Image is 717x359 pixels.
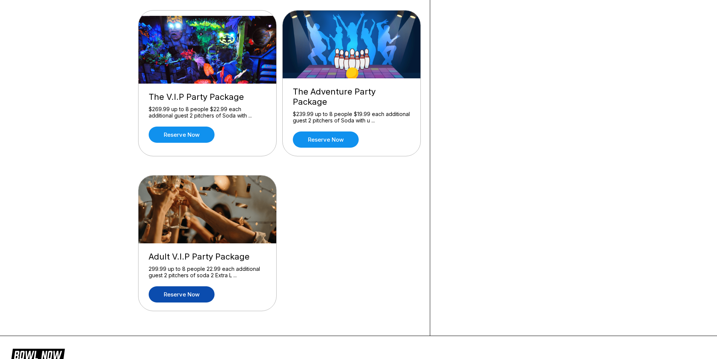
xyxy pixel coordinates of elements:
[283,11,421,78] img: The Adventure Party Package
[293,87,410,107] div: The Adventure Party Package
[293,111,410,124] div: $239.99 up to 8 people $19.99 each additional guest 2 pitchers of Soda with u ...
[149,252,266,262] div: Adult V.I.P Party Package
[149,266,266,279] div: 299.99 up to 8 people 22.99 each additional guest 2 pitchers of soda 2 Extra L ...
[149,286,215,302] a: Reserve now
[139,16,277,84] img: The V.I.P Party Package
[149,92,266,102] div: The V.I.P Party Package
[149,127,215,143] a: Reserve now
[149,106,266,119] div: $269.99 up to 8 people $22.99 each additional guest 2 pitchers of Soda with ...
[139,176,277,243] img: Adult V.I.P Party Package
[293,131,359,148] a: Reserve now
